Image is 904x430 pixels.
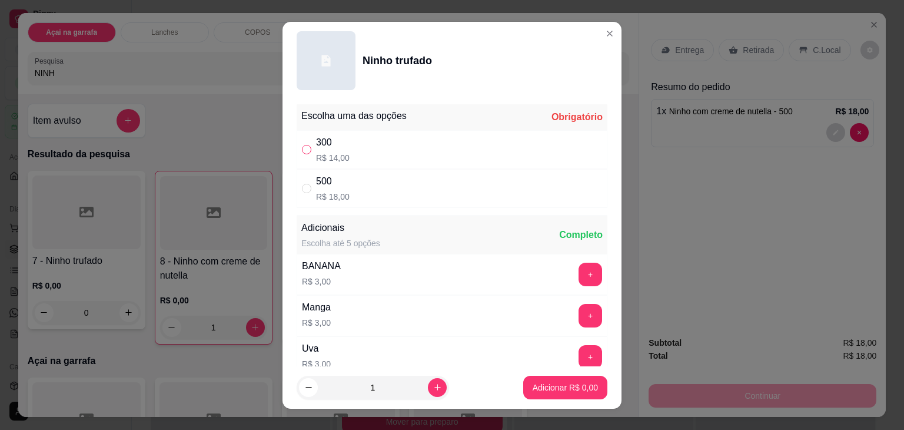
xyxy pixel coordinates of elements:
[316,135,350,150] div: 300
[551,110,603,124] div: Obrigatório
[523,376,607,399] button: Adicionar R$ 0,00
[316,174,350,188] div: 500
[579,345,602,369] button: add
[316,152,350,164] p: R$ 14,00
[302,342,331,356] div: Uva
[428,378,447,397] button: increase-product-quantity
[301,221,380,235] div: Adicionais
[301,109,407,123] div: Escolha uma das opções
[363,52,432,69] div: Ninho trufado
[302,300,331,315] div: Manga
[579,304,602,328] button: add
[600,24,619,43] button: Close
[559,228,603,242] div: Completo
[301,237,380,249] div: Escolha até 5 opções
[579,263,602,286] button: add
[299,378,318,397] button: decrease-product-quantity
[302,276,341,287] p: R$ 3,00
[533,382,598,393] p: Adicionar R$ 0,00
[302,317,331,329] p: R$ 3,00
[302,259,341,273] div: BANANA
[302,358,331,370] p: R$ 3,00
[316,191,350,203] p: R$ 18,00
